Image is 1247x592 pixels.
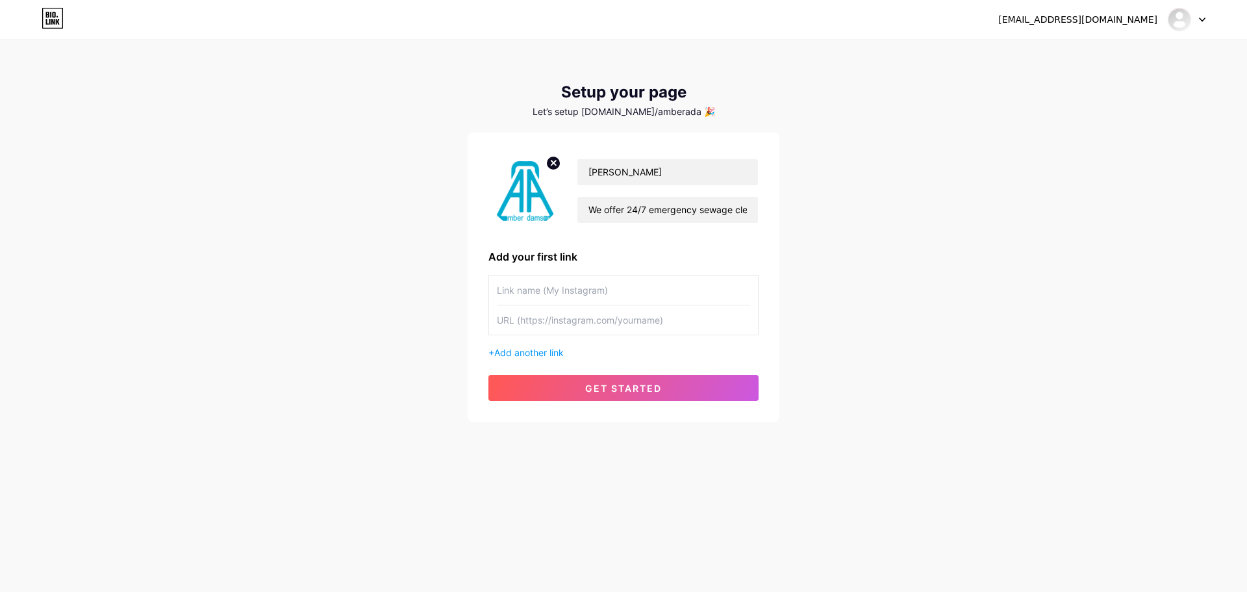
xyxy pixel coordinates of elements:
input: bio [577,197,758,223]
div: + [488,346,759,359]
div: [EMAIL_ADDRESS][DOMAIN_NAME] [998,13,1157,27]
div: Let’s setup [DOMAIN_NAME]/amberada 🎉 [468,107,779,117]
input: URL (https://instagram.com/yourname) [497,305,750,335]
div: Add your first link [488,249,759,264]
span: Add another link [494,347,564,358]
span: get started [585,383,662,394]
button: get started [488,375,759,401]
img: Amber Adams [1167,7,1192,32]
img: profile pic [488,153,561,228]
input: Link name (My Instagram) [497,276,750,305]
input: Your name [577,159,758,185]
div: Setup your page [468,83,779,101]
